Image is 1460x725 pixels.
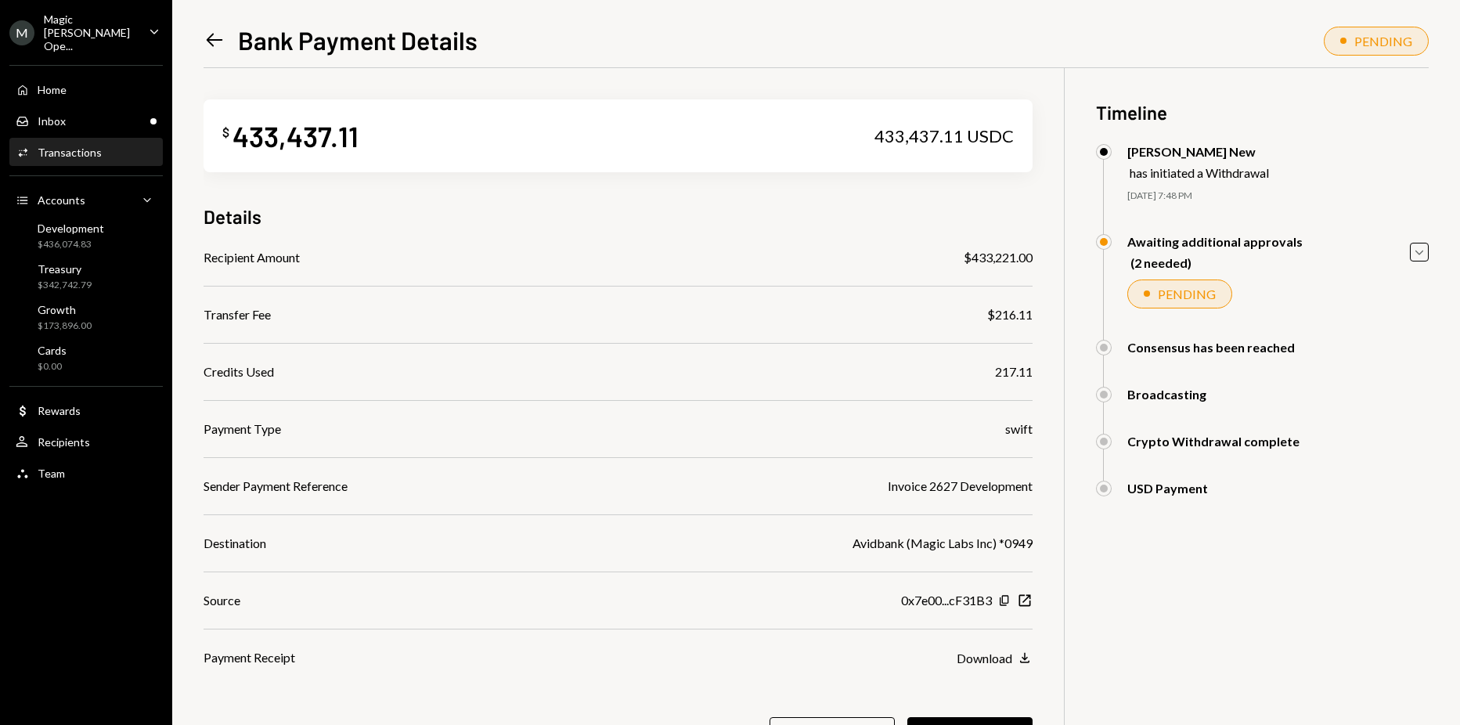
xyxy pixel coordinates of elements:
div: $436,074.83 [38,238,104,251]
div: Growth [38,303,92,316]
div: $433,221.00 [964,248,1033,267]
div: Crypto Withdrawal complete [1127,434,1300,449]
div: Consensus has been reached [1127,340,1295,355]
a: Recipients [9,427,163,456]
a: Cards$0.00 [9,339,163,377]
div: Broadcasting [1127,387,1206,402]
a: Transactions [9,138,163,166]
div: Payment Type [204,420,281,438]
div: Invoice 2627 Development [888,477,1033,496]
div: Treasury [38,262,92,276]
div: swift [1005,420,1033,438]
div: Transfer Fee [204,305,271,324]
div: Credits Used [204,362,274,381]
h1: Bank Payment Details [238,24,478,56]
div: Recipient Amount [204,248,300,267]
div: Accounts [38,193,85,207]
div: $0.00 [38,360,67,373]
div: [PERSON_NAME] New [1127,144,1269,159]
div: Rewards [38,404,81,417]
button: Download [957,650,1033,667]
div: 217.11 [995,362,1033,381]
a: Rewards [9,396,163,424]
div: USD Payment [1127,481,1208,496]
div: has initiated a Withdrawal [1130,165,1269,180]
div: $216.11 [987,305,1033,324]
div: Cards [38,344,67,357]
div: PENDING [1158,287,1216,301]
div: (2 needed) [1130,255,1303,270]
div: Magic [PERSON_NAME] Ope... [44,13,136,52]
a: Home [9,75,163,103]
div: 433,437.11 USDC [874,125,1014,147]
a: Development$436,074.83 [9,217,163,254]
div: 0x7e00...cF31B3 [901,591,992,610]
div: [DATE] 7:48 PM [1127,189,1429,203]
div: 433,437.11 [233,118,359,153]
div: PENDING [1354,34,1412,49]
div: $ [222,124,229,140]
a: Treasury$342,742.79 [9,258,163,295]
a: Inbox [9,106,163,135]
div: Inbox [38,114,66,128]
div: Payment Receipt [204,648,295,667]
div: Destination [204,534,266,553]
a: Accounts [9,186,163,214]
h3: Details [204,204,261,229]
div: Awaiting additional approvals [1127,234,1303,249]
div: Avidbank (Magic Labs Inc) *0949 [853,534,1033,553]
div: Source [204,591,240,610]
a: Team [9,459,163,487]
div: Home [38,83,67,96]
div: Transactions [38,146,102,159]
div: Sender Payment Reference [204,477,348,496]
h3: Timeline [1096,99,1429,125]
div: Recipients [38,435,90,449]
div: Development [38,222,104,235]
div: $342,742.79 [38,279,92,292]
a: Growth$173,896.00 [9,298,163,336]
div: M [9,20,34,45]
div: Download [957,651,1012,665]
div: Team [38,467,65,480]
div: $173,896.00 [38,319,92,333]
